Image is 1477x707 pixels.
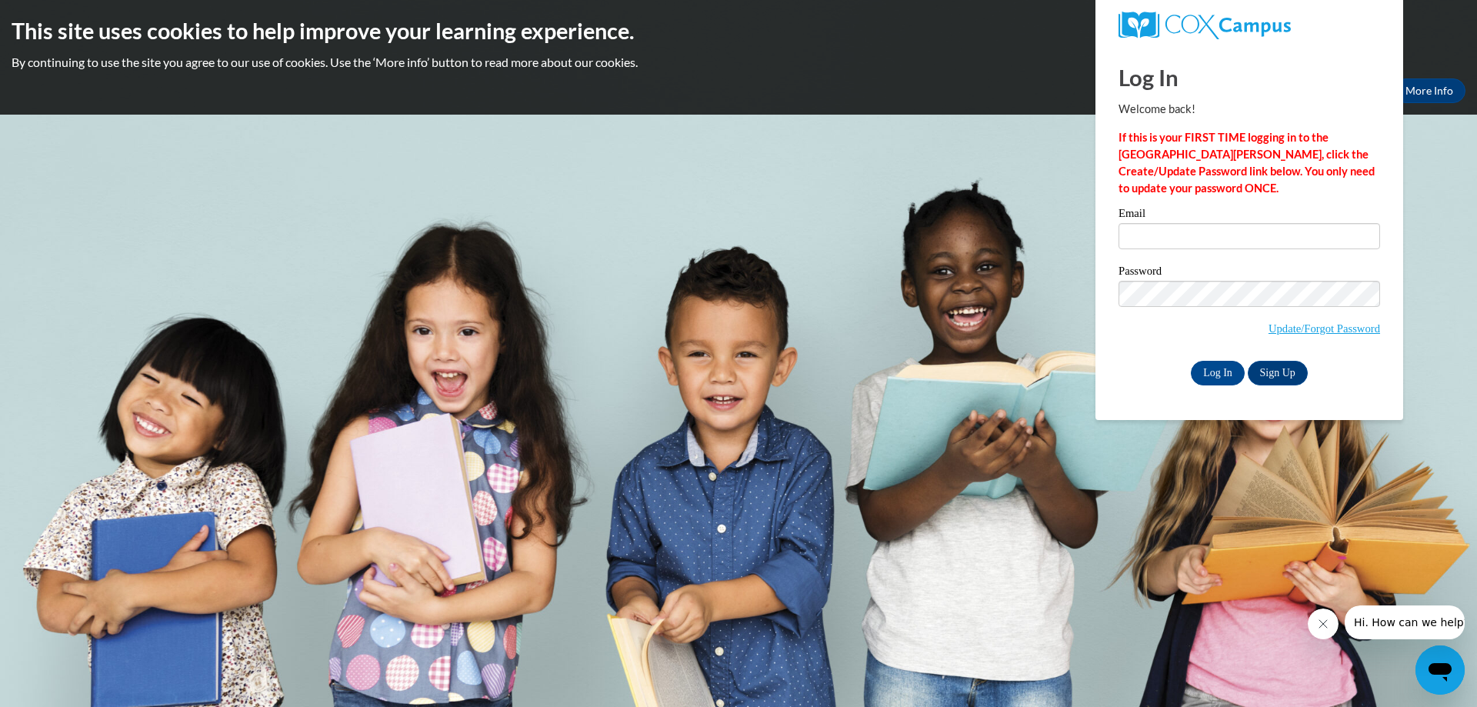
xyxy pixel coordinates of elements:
label: Password [1119,265,1380,281]
img: COX Campus [1119,12,1291,39]
span: Hi. How can we help? [9,11,125,23]
label: Email [1119,208,1380,223]
a: Update/Forgot Password [1269,322,1380,335]
iframe: Button to launch messaging window [1415,645,1465,695]
a: COX Campus [1119,12,1380,39]
strong: If this is your FIRST TIME logging in to the [GEOGRAPHIC_DATA][PERSON_NAME], click the Create/Upd... [1119,131,1375,195]
p: Welcome back! [1119,101,1380,118]
iframe: Close message [1308,609,1339,639]
a: More Info [1393,78,1465,103]
p: By continuing to use the site you agree to our use of cookies. Use the ‘More info’ button to read... [12,54,1465,71]
a: Sign Up [1248,361,1308,385]
iframe: Message from company [1345,605,1465,639]
h1: Log In [1119,62,1380,93]
input: Log In [1191,361,1245,385]
h2: This site uses cookies to help improve your learning experience. [12,15,1465,46]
